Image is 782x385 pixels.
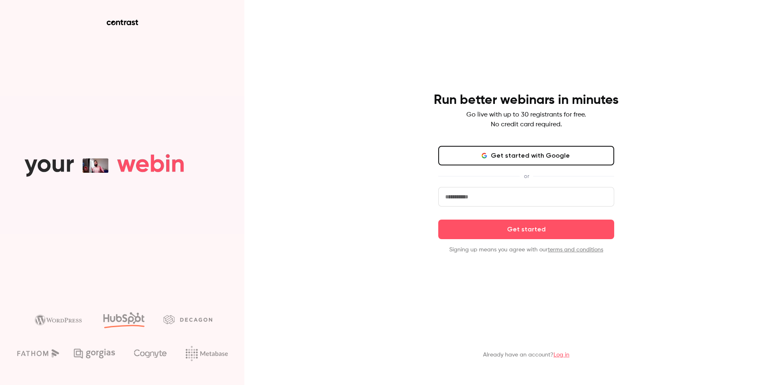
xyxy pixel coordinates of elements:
h4: Run better webinars in minutes [434,92,619,108]
span: or [520,172,533,180]
img: decagon [163,315,212,324]
button: Get started [438,220,614,239]
button: Get started with Google [438,146,614,165]
p: Signing up means you agree with our [438,246,614,254]
p: Already have an account? [483,351,569,359]
a: Log in [554,352,569,358]
p: Go live with up to 30 registrants for free. No credit card required. [466,110,586,130]
a: terms and conditions [548,247,603,253]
